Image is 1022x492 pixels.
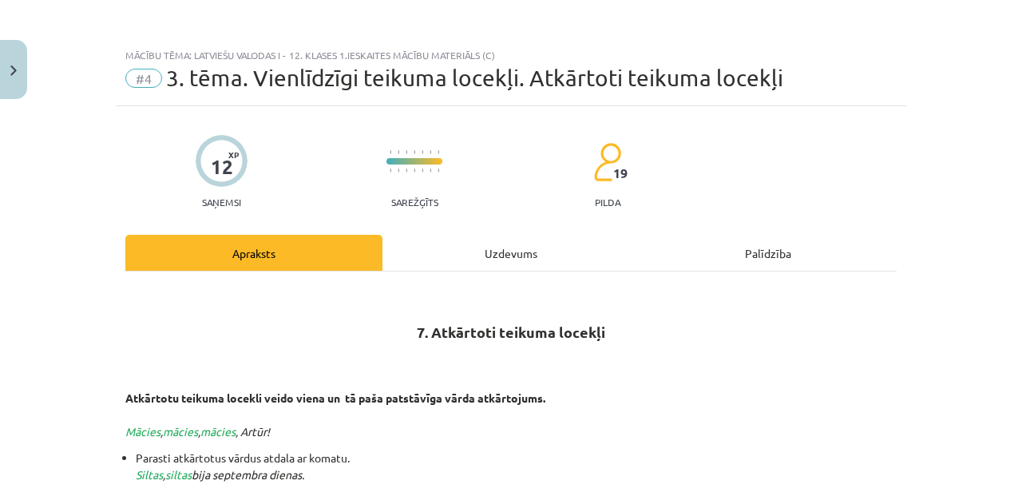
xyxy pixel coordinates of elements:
div: 12 [211,156,233,178]
img: icon-short-line-57e1e144782c952c97e751825c79c345078a6d821885a25fce030b3d8c18986b.svg [390,150,391,154]
span: Siltas [136,467,163,482]
div: Apraksts [125,235,382,271]
img: icon-short-line-57e1e144782c952c97e751825c79c345078a6d821885a25fce030b3d8c18986b.svg [398,150,399,154]
span: mācies [163,424,198,438]
span: siltas [165,467,192,482]
p: Sarežģīts [391,196,438,208]
span: mācies [200,424,236,438]
span: XP [228,150,239,159]
img: icon-short-line-57e1e144782c952c97e751825c79c345078a6d821885a25fce030b3d8c18986b.svg [438,169,439,173]
img: icon-short-line-57e1e144782c952c97e751825c79c345078a6d821885a25fce030b3d8c18986b.svg [430,150,431,154]
img: icon-short-line-57e1e144782c952c97e751825c79c345078a6d821885a25fce030b3d8c18986b.svg [414,150,415,154]
img: icon-short-line-57e1e144782c952c97e751825c79c345078a6d821885a25fce030b3d8c18986b.svg [390,169,391,173]
img: icon-short-line-57e1e144782c952c97e751825c79c345078a6d821885a25fce030b3d8c18986b.svg [406,150,407,154]
p: pilda [595,196,620,208]
div: Palīdzība [640,235,897,271]
img: icon-short-line-57e1e144782c952c97e751825c79c345078a6d821885a25fce030b3d8c18986b.svg [438,150,439,154]
img: students-c634bb4e5e11cddfef0936a35e636f08e4e9abd3cc4e673bd6f9a4125e45ecb1.svg [593,142,621,182]
span: 3. tēma. Vienlīdzīgi teikuma locekļi. Atkārtoti teikuma locekļi [166,65,783,91]
img: icon-close-lesson-0947bae3869378f0d4975bcd49f059093ad1ed9edebbc8119c70593378902aed.svg [10,65,17,76]
p: Saņemsi [196,196,248,208]
img: icon-short-line-57e1e144782c952c97e751825c79c345078a6d821885a25fce030b3d8c18986b.svg [422,150,423,154]
div: Uzdevums [382,235,640,271]
div: Mācību tēma: Latviešu valodas i - 12. klases 1.ieskaites mācību materiāls (c) [125,50,897,61]
img: icon-short-line-57e1e144782c952c97e751825c79c345078a6d821885a25fce030b3d8c18986b.svg [414,169,415,173]
strong: Atkārtotu teikuma locekli veido viena un tā paša patstāvīga vārda atkārtojums. [125,391,545,405]
strong: 7. Atkārtoti teikuma locekļi [417,323,605,341]
img: icon-short-line-57e1e144782c952c97e751825c79c345078a6d821885a25fce030b3d8c18986b.svg [398,169,399,173]
span: Mācies [125,424,160,438]
img: icon-short-line-57e1e144782c952c97e751825c79c345078a6d821885a25fce030b3d8c18986b.svg [406,169,407,173]
img: icon-short-line-57e1e144782c952c97e751825c79c345078a6d821885a25fce030b3d8c18986b.svg [430,169,431,173]
img: icon-short-line-57e1e144782c952c97e751825c79c345078a6d821885a25fce030b3d8c18986b.svg [422,169,423,173]
span: 19 [613,166,628,181]
em: , , , Artūr! [125,424,270,438]
em: , bija septembra dienas. [136,467,304,482]
span: #4 [125,69,162,88]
